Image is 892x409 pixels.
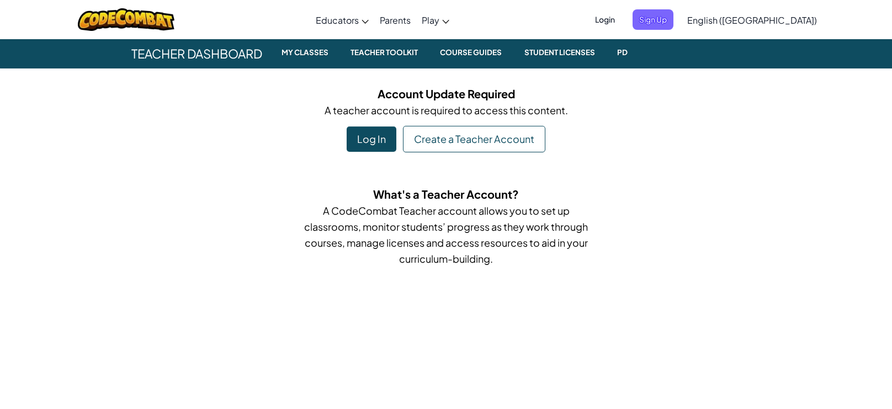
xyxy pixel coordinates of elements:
[429,39,513,68] a: Course Guides
[131,102,761,118] p: A teacher account is required to access this content.
[131,85,761,102] h5: Account Update Required
[513,39,606,68] a: Student Licenses
[588,9,622,30] button: Login
[374,5,416,35] a: Parents
[316,14,359,26] span: Educators
[347,126,396,152] div: Log In
[436,46,506,59] small: Course Guides
[422,14,439,26] span: Play
[613,46,632,59] small: PD
[633,9,673,30] button: Sign Up
[123,39,270,68] span: Teacher Dashboard
[277,46,333,59] small: My Classes
[520,46,599,59] small: Student Licenses
[346,46,422,59] small: Teacher Toolkit
[403,126,545,152] a: Create a Teacher Account
[297,185,595,203] h5: What's a Teacher Account?
[606,39,639,68] a: PD
[270,39,339,68] a: My Classes
[416,5,455,35] a: Play
[78,8,174,31] img: CodeCombat logo
[339,39,429,68] a: Teacher Toolkit
[682,5,822,35] a: English ([GEOGRAPHIC_DATA])
[297,203,595,267] p: A CodeCombat Teacher account allows you to set up classrooms, monitor students’ progress as they ...
[687,14,817,26] span: English ([GEOGRAPHIC_DATA])
[310,5,374,35] a: Educators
